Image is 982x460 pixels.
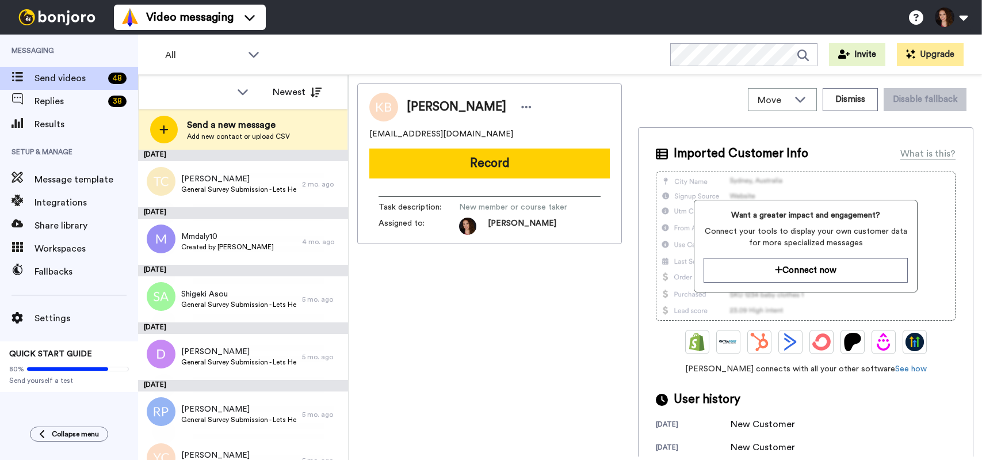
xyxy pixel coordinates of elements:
[181,415,296,424] span: General Survey Submission - Lets Help!!
[895,365,927,373] a: See how
[704,258,908,283] button: Connect now
[874,333,893,351] img: Drip
[35,219,138,233] span: Share library
[147,225,175,253] img: m.png
[9,376,129,385] span: Send yourself a test
[407,98,506,116] span: [PERSON_NAME]
[181,358,296,367] span: General Survey Submission - Lets Help!!
[884,88,966,111] button: Disable fallback
[704,210,908,221] span: Want a greater impact and engagement?
[302,410,342,419] div: 5 mo. ago
[187,132,290,141] span: Add new contact or upload CSV
[731,417,795,431] div: New Customer
[165,48,242,62] span: All
[302,295,342,304] div: 5 mo. ago
[138,265,348,276] div: [DATE]
[181,300,296,309] span: General Survey Submission - Lets Help!!
[750,333,769,351] img: Hubspot
[147,340,175,368] img: d.png
[138,322,348,334] div: [DATE]
[369,149,610,178] button: Record
[35,94,104,108] span: Replies
[459,202,568,213] span: New member or course taker
[9,350,92,358] span: QUICK START GUIDE
[459,218,476,235] img: f1b73c6d-a058-4563-9fbb-190832f20509-1560342424.jpg
[147,167,175,196] img: tc.png
[181,242,274,252] span: Created by [PERSON_NAME]
[781,333,800,351] img: ActiveCampaign
[138,207,348,219] div: [DATE]
[35,71,104,85] span: Send videos
[302,352,342,362] div: 5 mo. ago
[35,173,138,187] span: Message template
[52,429,99,439] span: Collapse menu
[181,404,296,415] span: [PERSON_NAME]
[138,150,348,161] div: [DATE]
[147,397,175,426] img: rp.png
[35,196,138,210] span: Integrations
[843,333,862,351] img: Patreon
[35,311,138,325] span: Settings
[897,43,964,66] button: Upgrade
[14,9,100,25] img: bj-logo-header-white.svg
[108,96,127,107] div: 38
[688,333,706,351] img: Shopify
[905,333,924,351] img: GoHighLevel
[656,420,731,431] div: [DATE]
[9,364,24,374] span: 80%
[181,185,296,194] span: General Survey Submission - Lets Help!!
[147,282,175,311] img: sa.png
[900,147,956,161] div: What is this?
[812,333,831,351] img: ConvertKit
[823,88,878,111] button: Dismiss
[121,8,139,26] img: vm-color.svg
[369,128,513,140] span: [EMAIL_ADDRESS][DOMAIN_NAME]
[488,218,556,235] span: [PERSON_NAME]
[181,231,274,242] span: Mmdaly10
[674,145,808,162] span: Imported Customer Info
[264,81,330,104] button: Newest
[656,443,731,454] div: [DATE]
[146,9,234,25] span: Video messaging
[719,333,738,351] img: Ontraport
[187,118,290,132] span: Send a new message
[829,43,885,66] button: Invite
[379,218,459,235] span: Assigned to:
[302,180,342,189] div: 2 mo. ago
[302,237,342,246] div: 4 mo. ago
[181,173,296,185] span: [PERSON_NAME]
[379,202,459,213] span: Task description :
[138,380,348,391] div: [DATE]
[674,391,740,408] span: User history
[35,117,138,131] span: Results
[369,93,398,121] img: Image of Kurt Barney
[758,93,789,107] span: Move
[181,346,296,358] span: [PERSON_NAME]
[35,265,138,279] span: Fallbacks
[656,363,956,375] span: [PERSON_NAME] connects with all your other software
[30,427,108,442] button: Collapse menu
[108,73,127,84] div: 48
[731,440,795,454] div: New Customer
[181,288,296,300] span: Shigeki Asou
[704,226,908,249] span: Connect your tools to display your own customer data for more specialized messages
[35,242,138,256] span: Workspaces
